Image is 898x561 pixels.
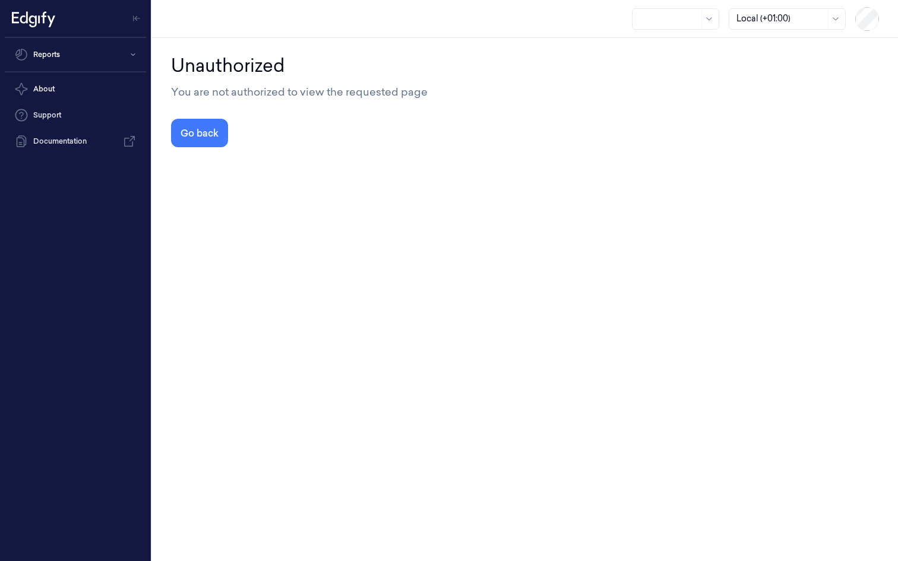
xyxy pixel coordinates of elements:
button: Toggle Navigation [127,9,146,28]
a: Support [5,103,146,127]
button: About [5,77,146,101]
div: You are not authorized to view the requested page [171,84,879,100]
div: Unauthorized [171,52,879,79]
button: Go back [171,119,228,147]
a: Documentation [5,129,146,153]
button: Reports [5,43,146,66]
